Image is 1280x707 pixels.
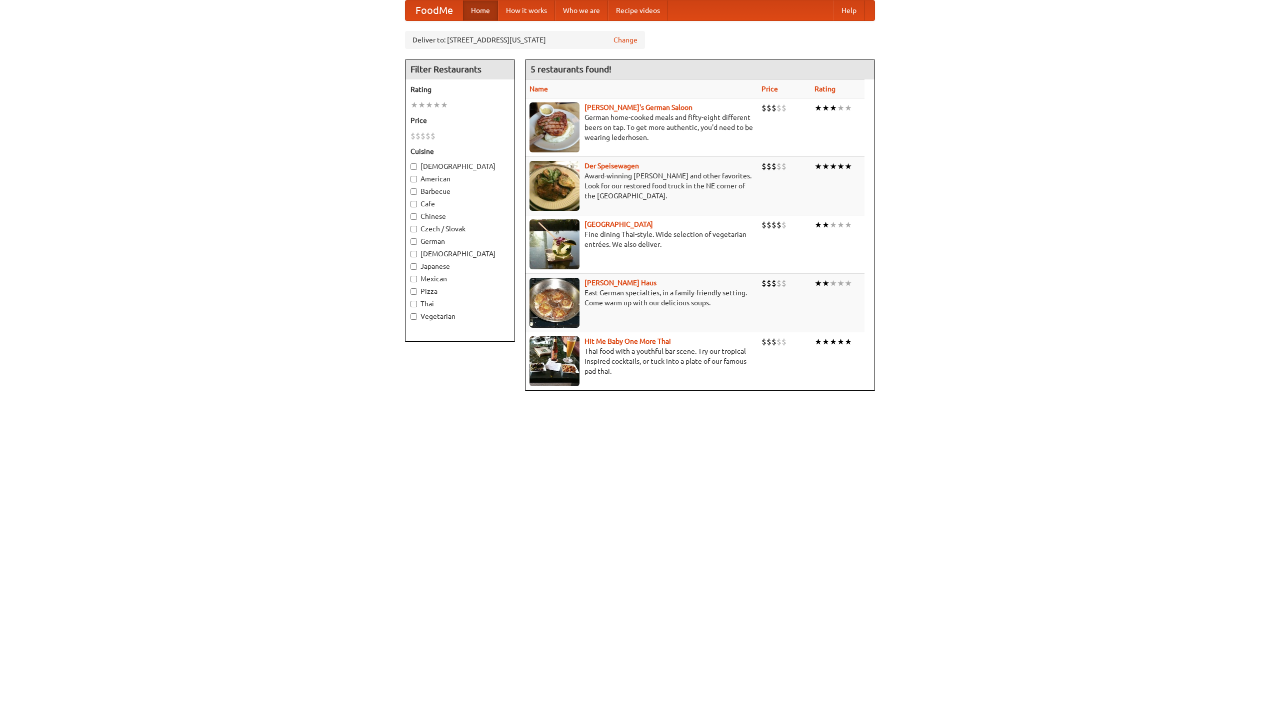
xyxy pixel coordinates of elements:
input: Thai [410,301,417,307]
li: $ [410,130,415,141]
li: $ [425,130,430,141]
input: Japanese [410,263,417,270]
li: $ [430,130,435,141]
a: Home [463,0,498,20]
li: ★ [814,219,822,230]
li: ★ [814,161,822,172]
a: [PERSON_NAME]'s German Saloon [584,103,692,111]
label: American [410,174,509,184]
li: $ [761,336,766,347]
li: ★ [418,99,425,110]
li: $ [771,102,776,113]
input: [DEMOGRAPHIC_DATA] [410,251,417,257]
li: $ [761,219,766,230]
li: ★ [814,278,822,289]
li: $ [420,130,425,141]
a: [GEOGRAPHIC_DATA] [584,220,653,228]
label: Cafe [410,199,509,209]
li: $ [766,102,771,113]
h5: Price [410,115,509,125]
li: $ [771,336,776,347]
li: $ [781,336,786,347]
li: ★ [837,278,844,289]
li: $ [781,102,786,113]
input: Barbecue [410,188,417,195]
label: Thai [410,299,509,309]
input: Vegetarian [410,313,417,320]
input: Chinese [410,213,417,220]
img: satay.jpg [529,219,579,269]
li: $ [766,336,771,347]
p: Award-winning [PERSON_NAME] and other favorites. Look for our restored food truck in the NE corne... [529,171,753,201]
li: ★ [440,99,448,110]
img: babythai.jpg [529,336,579,386]
label: Vegetarian [410,311,509,321]
a: How it works [498,0,555,20]
li: $ [781,219,786,230]
li: $ [761,278,766,289]
li: ★ [410,99,418,110]
h5: Rating [410,84,509,94]
label: Czech / Slovak [410,224,509,234]
a: Hit Me Baby One More Thai [584,337,671,345]
li: $ [771,278,776,289]
li: ★ [837,219,844,230]
li: ★ [837,336,844,347]
li: $ [776,102,781,113]
li: $ [776,278,781,289]
li: ★ [433,99,440,110]
li: $ [776,219,781,230]
li: ★ [829,102,837,113]
li: ★ [814,102,822,113]
input: Cafe [410,201,417,207]
li: ★ [837,161,844,172]
li: ★ [844,278,852,289]
li: $ [761,161,766,172]
li: ★ [829,278,837,289]
li: ★ [822,102,829,113]
li: $ [771,161,776,172]
li: $ [766,161,771,172]
a: Help [833,0,864,20]
li: ★ [829,161,837,172]
label: [DEMOGRAPHIC_DATA] [410,249,509,259]
li: ★ [844,336,852,347]
input: American [410,176,417,182]
li: $ [781,161,786,172]
li: ★ [837,102,844,113]
li: $ [766,219,771,230]
input: Mexican [410,276,417,282]
label: Barbecue [410,186,509,196]
a: Who we are [555,0,608,20]
li: $ [415,130,420,141]
label: [DEMOGRAPHIC_DATA] [410,161,509,171]
li: ★ [844,161,852,172]
p: East German specialties, in a family-friendly setting. Come warm up with our delicious soups. [529,288,753,308]
img: kohlhaus.jpg [529,278,579,328]
li: ★ [822,161,829,172]
a: FoodMe [405,0,463,20]
label: Japanese [410,261,509,271]
li: ★ [844,102,852,113]
a: Name [529,85,548,93]
img: speisewagen.jpg [529,161,579,211]
li: ★ [822,278,829,289]
p: Thai food with a youthful bar scene. Try our tropical inspired cocktails, or tuck into a plate of... [529,346,753,376]
input: Czech / Slovak [410,226,417,232]
li: ★ [425,99,433,110]
li: ★ [829,219,837,230]
li: ★ [822,219,829,230]
a: Price [761,85,778,93]
label: Pizza [410,286,509,296]
li: $ [776,336,781,347]
li: ★ [822,336,829,347]
label: German [410,236,509,246]
b: [PERSON_NAME] Haus [584,279,656,287]
label: Chinese [410,211,509,221]
li: $ [776,161,781,172]
a: Rating [814,85,835,93]
a: Der Speisewagen [584,162,639,170]
div: Deliver to: [STREET_ADDRESS][US_STATE] [405,31,645,49]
